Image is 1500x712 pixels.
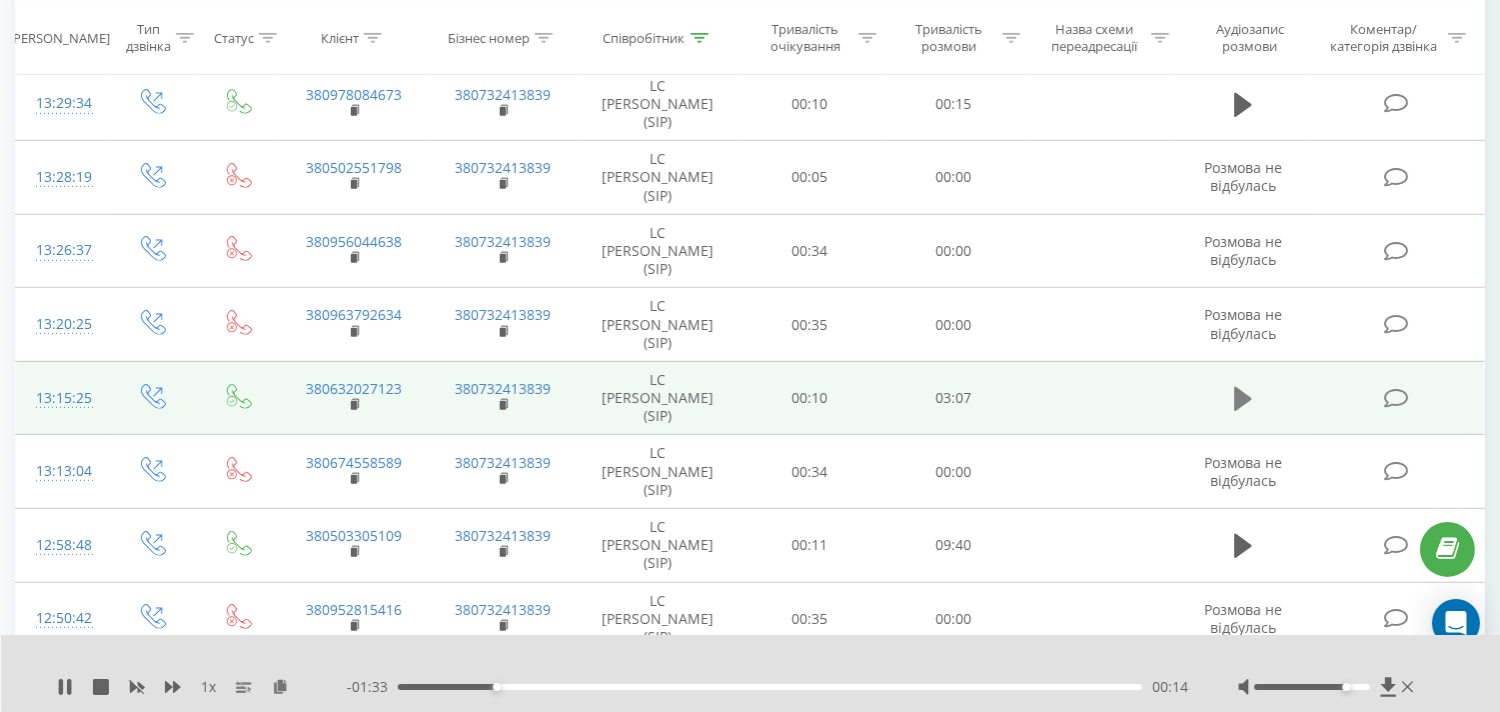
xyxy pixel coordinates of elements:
[881,67,1025,141] td: 00:15
[881,288,1025,362] td: 00:00
[1343,683,1351,691] div: Accessibility label
[36,599,87,638] div: 12:50:42
[578,67,739,141] td: LC [PERSON_NAME] (SIP)
[739,582,882,656] td: 00:35
[36,452,87,491] div: 13:13:04
[455,600,551,619] a: 380732413839
[306,232,402,251] a: 380956044638
[1432,599,1480,647] div: Open Intercom Messenger
[36,158,87,197] div: 13:28:19
[306,379,402,398] a: 380632027123
[306,158,402,177] a: 380502551798
[493,683,501,691] div: Accessibility label
[455,526,551,545] a: 380732413839
[455,305,551,324] a: 380732413839
[1152,677,1188,697] span: 00:14
[578,361,739,435] td: LC [PERSON_NAME] (SIP)
[1204,158,1282,195] span: Розмова не відбулась
[36,526,87,565] div: 12:58:48
[739,214,882,288] td: 00:34
[881,141,1025,215] td: 00:00
[1043,21,1146,55] div: Назва схеми переадресації
[1326,21,1443,55] div: Коментар/категорія дзвінка
[448,29,530,46] div: Бізнес номер
[578,141,739,215] td: LC [PERSON_NAME] (SIP)
[1204,600,1282,637] span: Розмова не відбулась
[1192,21,1307,55] div: Аудіозапис розмови
[881,582,1025,656] td: 00:00
[578,435,739,509] td: LC [PERSON_NAME] (SIP)
[881,214,1025,288] td: 00:00
[1204,305,1282,342] span: Розмова не відбулась
[1204,453,1282,490] span: Розмова не відбулась
[455,453,551,472] a: 380732413839
[881,509,1025,583] td: 09:40
[347,677,398,697] span: - 01:33
[578,214,739,288] td: LC [PERSON_NAME] (SIP)
[36,305,87,344] div: 13:20:25
[306,453,402,472] a: 380674558589
[1204,232,1282,269] span: Розмова не відбулась
[739,67,882,141] td: 00:10
[306,305,402,324] a: 380963792634
[578,509,739,583] td: LC [PERSON_NAME] (SIP)
[604,29,686,46] div: Співробітник
[455,379,551,398] a: 380732413839
[455,158,551,177] a: 380732413839
[36,84,87,123] div: 13:29:34
[756,21,854,55] div: Тривалість очікування
[739,435,882,509] td: 00:34
[578,288,739,362] td: LC [PERSON_NAME] (SIP)
[321,29,359,46] div: Клієнт
[201,677,216,697] span: 1 x
[214,29,254,46] div: Статус
[881,435,1025,509] td: 00:00
[739,288,882,362] td: 00:35
[455,85,551,104] a: 380732413839
[899,21,997,55] div: Тривалість розмови
[9,29,110,46] div: [PERSON_NAME]
[36,379,87,418] div: 13:15:25
[455,232,551,251] a: 380732413839
[306,526,402,545] a: 380503305109
[739,361,882,435] td: 00:10
[125,21,171,55] div: Тип дзвінка
[578,582,739,656] td: LC [PERSON_NAME] (SIP)
[306,600,402,619] a: 380952815416
[739,509,882,583] td: 00:11
[36,231,87,270] div: 13:26:37
[881,361,1025,435] td: 03:07
[306,85,402,104] a: 380978084673
[739,141,882,215] td: 00:05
